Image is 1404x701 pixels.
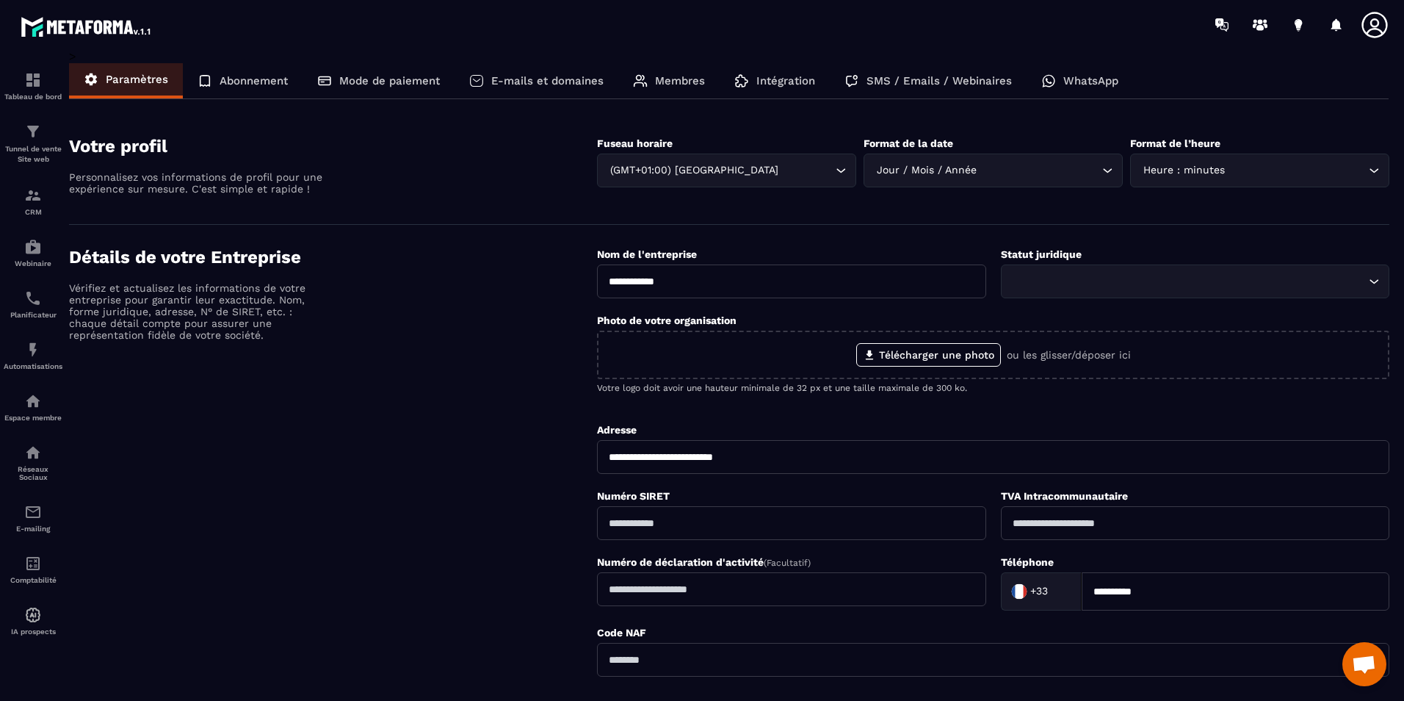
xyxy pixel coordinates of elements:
p: Mode de paiement [339,74,440,87]
label: Format de l’heure [1130,137,1220,149]
p: Espace membre [4,414,62,422]
p: SMS / Emails / Webinaires [866,74,1012,87]
a: formationformationTunnel de vente Site web [4,112,62,176]
img: automations [24,392,42,410]
a: social-networksocial-networkRéseaux Sociaux [4,433,62,492]
a: automationsautomationsAutomatisations [4,330,62,381]
h4: Votre profil [69,136,597,157]
a: formationformationCRM [4,176,62,227]
p: Planificateur [4,311,62,319]
p: Réseaux Sociaux [4,465,62,481]
a: automationsautomationsWebinaire [4,227,62,278]
p: CRM [4,208,62,216]
label: Photo de votre organisation [597,314,737,326]
div: Search for option [1001,572,1082,611]
a: automationsautomationsEspace membre [4,381,62,433]
p: IA prospects [4,628,62,636]
label: Adresse [597,424,637,436]
span: (GMT+01:00) [GEOGRAPHIC_DATA] [607,162,781,179]
div: Search for option [864,154,1123,187]
label: Numéro de déclaration d'activité [597,556,811,568]
div: Ouvrir le chat [1342,642,1386,686]
input: Search for option [1052,580,1066,603]
p: Personnalisez vos informations de profil pour une expérience sur mesure. C'est simple et rapide ! [69,171,326,195]
img: social-network [24,444,42,461]
h4: Détails de votre Entreprise [69,247,597,267]
label: Nom de l'entreprise [597,248,697,260]
label: Fuseau horaire [597,137,673,149]
img: automations [24,341,42,359]
label: Télécharger une photo [856,343,1001,367]
img: automations [24,606,42,624]
img: email [24,503,42,521]
p: Tunnel de vente Site web [4,144,62,165]
p: Abonnement [220,74,288,87]
span: Jour / Mois / Année [873,162,980,179]
img: automations [24,238,42,256]
div: Search for option [597,154,856,187]
img: Country Flag [1005,577,1034,606]
a: formationformationTableau de bord [4,60,62,112]
p: E-mails et domaines [491,74,604,87]
input: Search for option [781,162,832,179]
input: Search for option [1228,162,1365,179]
span: Heure : minutes [1140,162,1228,179]
label: TVA Intracommunautaire [1001,490,1128,502]
a: emailemailE-mailing [4,492,62,544]
p: Webinaire [4,259,62,267]
img: scheduler [24,290,42,307]
img: formation [24,71,42,89]
label: Format de la date [864,137,953,149]
label: Numéro SIRET [597,490,670,502]
label: Téléphone [1001,556,1054,568]
a: schedulerschedulerPlanificateur [4,278,62,330]
img: formation [24,123,42,140]
img: formation [24,187,42,204]
p: WhatsApp [1063,74,1118,87]
p: Votre logo doit avoir une hauteur minimale de 32 px et une taille maximale de 300 ko. [597,383,1389,393]
img: logo [21,13,153,40]
div: Search for option [1001,265,1389,298]
p: E-mailing [4,525,62,533]
span: +33 [1030,584,1048,599]
input: Search for option [980,162,1099,179]
label: Code NAF [597,627,646,639]
p: Comptabilité [4,576,62,584]
input: Search for option [1010,273,1365,290]
p: Membres [655,74,705,87]
p: Paramètres [106,73,168,86]
p: Intégration [756,74,815,87]
div: Search for option [1130,154,1389,187]
span: (Facultatif) [764,558,811,568]
a: accountantaccountantComptabilité [4,544,62,595]
label: Statut juridique [1001,248,1082,260]
p: ou les glisser/déposer ici [1007,349,1131,361]
p: Vérifiez et actualisez les informations de votre entreprise pour garantir leur exactitude. Nom, f... [69,282,326,341]
img: accountant [24,555,42,572]
p: Tableau de bord [4,93,62,101]
p: Automatisations [4,362,62,370]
